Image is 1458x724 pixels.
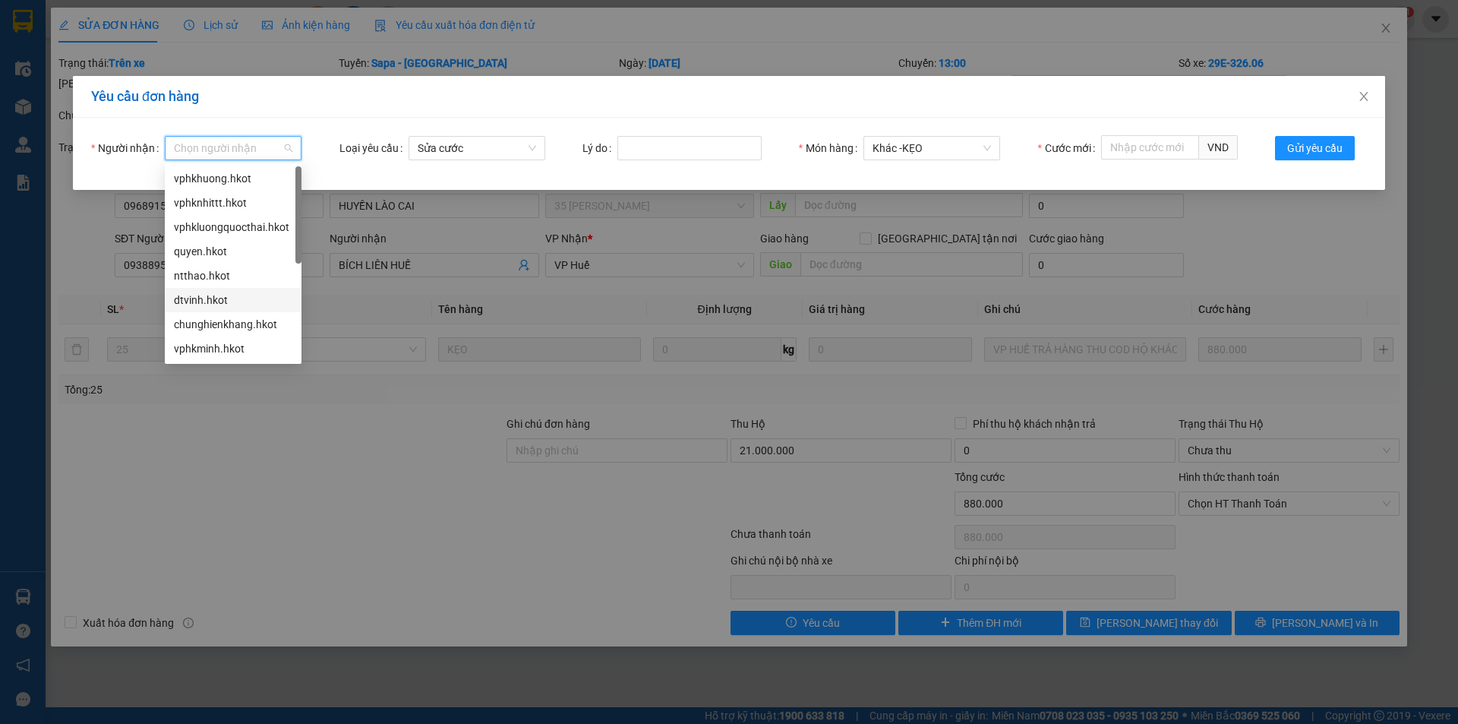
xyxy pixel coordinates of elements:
[1275,136,1355,160] button: Gửi yêu cầu
[165,337,301,361] div: vphkminh.hkot
[1199,135,1238,160] span: VND
[174,340,292,357] div: vphkminh.hkot
[174,194,292,211] div: vphknhittt.hkot
[339,136,409,160] label: Loại yêu cầu
[1358,90,1370,103] span: close
[1037,136,1100,160] label: Cước mới
[873,137,991,160] span: Khác
[174,292,292,308] div: dtvinh.hkot
[174,137,282,160] input: Người nhận
[174,243,292,260] div: quyen.hkot
[174,219,292,236] div: vphkluongquocthai.hkot
[165,288,301,312] div: dtvinh.hkot
[1101,135,1199,160] input: Cước mới
[174,170,292,187] div: vphkhuong.hkot
[165,312,301,337] div: chunghienkhang.hkot
[91,88,1367,105] div: Yêu cầu đơn hàng
[418,137,536,160] span: Sửa cước
[174,316,292,333] div: chunghienkhang.hkot
[174,267,292,284] div: ntthao.hkot
[899,142,923,154] span: - KẸO
[582,136,617,160] label: Lý do
[91,136,165,160] label: Người nhận
[165,191,301,215] div: vphknhittt.hkot
[165,239,301,264] div: quyen.hkot
[617,136,762,160] input: Lý do
[1343,76,1385,119] button: Close
[165,264,301,288] div: ntthao.hkot
[1287,140,1343,156] span: Gửi yêu cầu
[799,136,863,160] label: Món hàng
[165,166,301,191] div: vphkhuong.hkot
[165,215,301,239] div: vphkluongquocthai.hkot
